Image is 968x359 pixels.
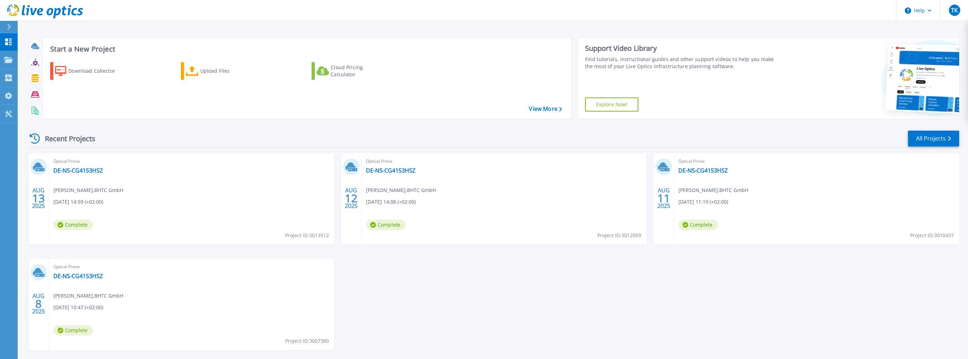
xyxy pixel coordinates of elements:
a: All Projects [908,131,959,146]
a: Cloud Pricing Calculator [312,62,390,80]
div: AUG 2025 [344,185,358,211]
a: View More [529,106,562,112]
a: Download Collector [50,62,129,80]
a: DE-NS-CG4153HSZ [678,167,728,174]
span: Complete [366,220,406,230]
a: Upload Files [181,62,260,80]
span: [DATE] 14:08 (+02:00) [366,198,416,206]
a: DE-NS-CG4153HSZ [53,167,103,174]
span: [PERSON_NAME] , BHTC GmbH [53,292,123,300]
span: [DATE] 11:19 (+02:00) [678,198,728,206]
div: AUG 2025 [657,185,671,211]
div: Upload Files [200,64,257,78]
span: Complete [678,220,718,230]
span: Project ID: 3010437 [910,232,954,239]
span: [DATE] 14:59 (+02:00) [53,198,103,206]
span: Optical Prime [366,157,643,165]
a: DE-NS-CG4153HSZ [53,273,103,280]
div: Cloud Pricing Calculator [331,64,387,78]
div: Find tutorials, instructional guides and other support videos to help you make the most of your L... [585,56,783,70]
div: AUG 2025 [32,291,45,317]
a: DE-NS-CG4153HSZ [366,167,415,174]
h3: Start a New Project [50,45,562,53]
span: 13 [32,195,45,201]
span: [PERSON_NAME] , BHTC GmbH [678,186,748,194]
span: Optical Prime [53,263,330,271]
span: Complete [53,220,93,230]
span: [DATE] 10:47 (+02:00) [53,304,103,311]
span: Project ID: 3007380 [285,337,329,345]
span: 8 [35,301,42,307]
span: Complete [53,325,93,336]
span: [PERSON_NAME] , BHTC GmbH [366,186,436,194]
span: Project ID: 3013512 [285,232,329,239]
span: Optical Prime [678,157,955,165]
a: Explore Now! [585,97,639,112]
span: [PERSON_NAME] , BHTC GmbH [53,186,123,194]
span: 11 [657,195,670,201]
div: AUG 2025 [32,185,45,211]
span: Optical Prime [53,157,330,165]
div: Support Video Library [585,44,783,53]
div: Recent Projects [27,130,105,147]
span: TK [951,7,958,13]
span: Project ID: 3012009 [597,232,641,239]
div: Download Collector [68,64,125,78]
span: 12 [345,195,358,201]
